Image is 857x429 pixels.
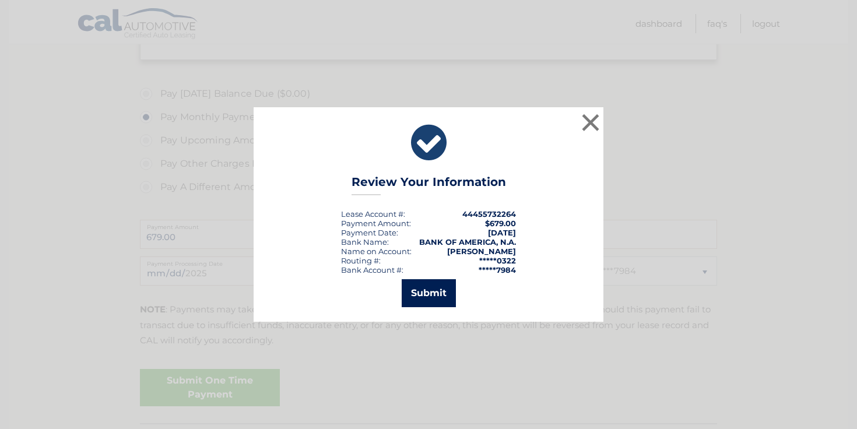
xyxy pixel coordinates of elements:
div: Payment Amount: [341,219,411,228]
strong: [PERSON_NAME] [447,247,516,256]
button: × [579,111,602,134]
strong: BANK OF AMERICA, N.A. [419,237,516,247]
div: : [341,228,398,237]
strong: 44455732264 [462,209,516,219]
h3: Review Your Information [352,175,506,195]
button: Submit [402,279,456,307]
span: [DATE] [488,228,516,237]
div: Bank Name: [341,237,389,247]
div: Bank Account #: [341,265,403,275]
div: Routing #: [341,256,381,265]
div: Name on Account: [341,247,412,256]
span: $679.00 [485,219,516,228]
div: Lease Account #: [341,209,405,219]
span: Payment Date [341,228,396,237]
